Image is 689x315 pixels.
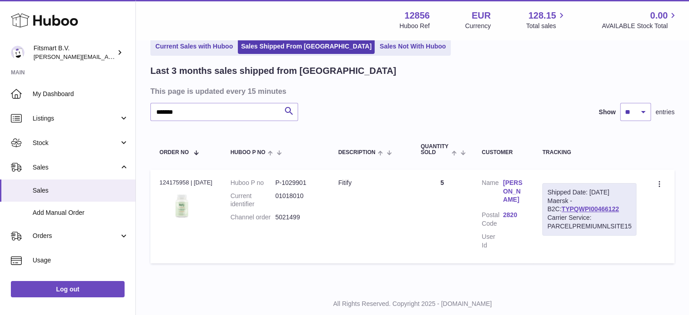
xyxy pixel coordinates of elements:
[231,150,265,155] span: Huboo P no
[599,108,616,116] label: Show
[503,179,524,204] a: [PERSON_NAME]
[33,139,119,147] span: Stock
[542,183,636,236] div: Maersk - B2C:
[526,22,566,30] span: Total sales
[376,39,449,54] a: Sales Not With Huboo
[602,22,678,30] span: AVAILABLE Stock Total
[275,213,320,222] dd: 5021499
[503,211,524,219] a: 2820
[11,281,125,297] a: Log out
[231,213,275,222] dt: Channel order
[482,150,524,155] div: Customer
[33,256,129,265] span: Usage
[159,189,205,222] img: 128561739542540.png
[238,39,375,54] a: Sales Shipped From [GEOGRAPHIC_DATA]
[152,39,236,54] a: Current Sales with Huboo
[150,86,672,96] h3: This page is updated every 15 minutes
[33,208,129,217] span: Add Manual Order
[33,90,129,98] span: My Dashboard
[482,179,503,207] dt: Name
[11,46,24,59] img: jonathan@leaderoo.com
[650,10,668,22] span: 0.00
[33,114,119,123] span: Listings
[231,192,275,209] dt: Current identifier
[159,179,212,187] div: 124175958 | [DATE]
[400,22,430,30] div: Huboo Ref
[472,10,491,22] strong: EUR
[143,300,682,308] p: All Rights Reserved. Copyright 2025 - [DOMAIN_NAME]
[412,170,473,263] td: 5
[405,10,430,22] strong: 12856
[655,108,675,116] span: entries
[528,10,556,22] span: 128.15
[602,10,678,30] a: 0.00 AVAILABLE Stock Total
[34,44,115,61] div: Fitsmart B.V.
[547,188,631,197] div: Shipped Date: [DATE]
[465,22,491,30] div: Currency
[33,163,119,172] span: Sales
[561,205,619,213] a: TYPQWPI00466122
[34,53,182,60] span: [PERSON_NAME][EMAIL_ADDRESS][DOMAIN_NAME]
[159,150,189,155] span: Order No
[482,211,503,228] dt: Postal Code
[33,186,129,195] span: Sales
[275,179,320,187] dd: P-1029901
[338,179,403,187] div: Fitify
[338,150,376,155] span: Description
[542,150,636,155] div: Tracking
[421,144,449,155] span: Quantity Sold
[231,179,275,187] dt: Huboo P no
[526,10,566,30] a: 128.15 Total sales
[275,192,320,209] dd: 01018010
[33,232,119,240] span: Orders
[482,233,503,250] dt: User Id
[150,65,396,77] h2: Last 3 months sales shipped from [GEOGRAPHIC_DATA]
[547,213,631,231] div: Carrier Service: PARCELPREMIUMNLSITE15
